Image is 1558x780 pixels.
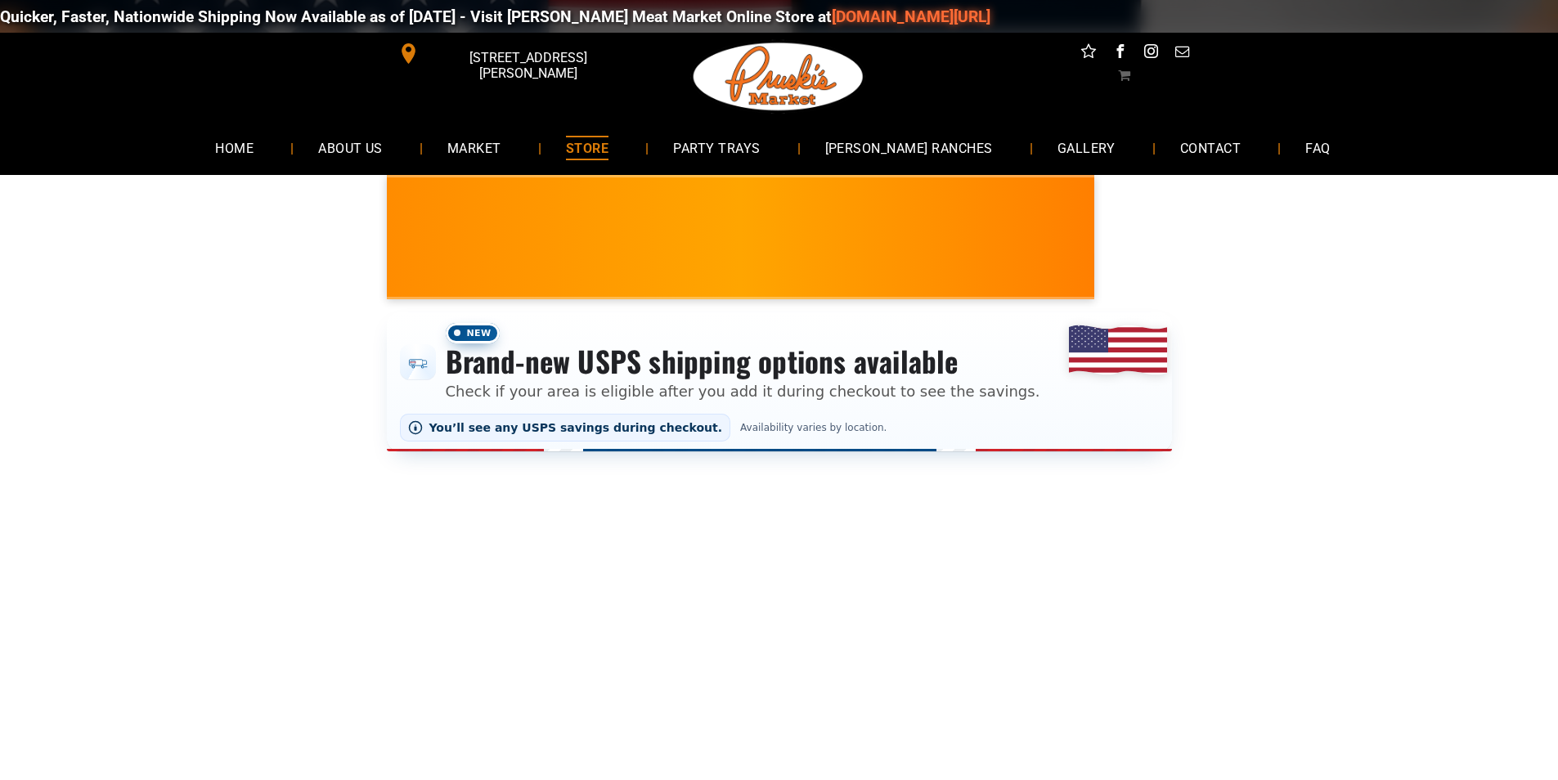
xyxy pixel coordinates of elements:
[387,41,637,66] a: [STREET_ADDRESS][PERSON_NAME]
[423,126,526,169] a: MARKET
[770,7,929,26] a: [DOMAIN_NAME][URL]
[446,343,1040,379] h3: Brand-new USPS shipping options available
[737,422,890,433] span: Availability varies by location.
[294,126,407,169] a: ABOUT US
[541,126,633,169] a: STORE
[1156,126,1265,169] a: CONTACT
[446,380,1040,402] p: Check if your area is eligible after you add it during checkout to see the savings.
[429,421,723,434] span: You’ll see any USPS savings during checkout.
[422,42,633,89] span: [STREET_ADDRESS][PERSON_NAME]
[1140,41,1161,66] a: instagram
[1109,41,1130,66] a: facebook
[1009,249,1331,275] span: [PERSON_NAME] MARKET
[446,323,500,343] span: New
[801,126,1017,169] a: [PERSON_NAME] RANCHES
[649,126,784,169] a: PARTY TRAYS
[191,126,278,169] a: HOME
[690,33,867,121] img: Pruski-s+Market+HQ+Logo2-1920w.png
[1171,41,1192,66] a: email
[1281,126,1354,169] a: FAQ
[1033,126,1140,169] a: GALLERY
[387,312,1172,451] div: Shipping options announcement
[1078,41,1099,66] a: Social network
